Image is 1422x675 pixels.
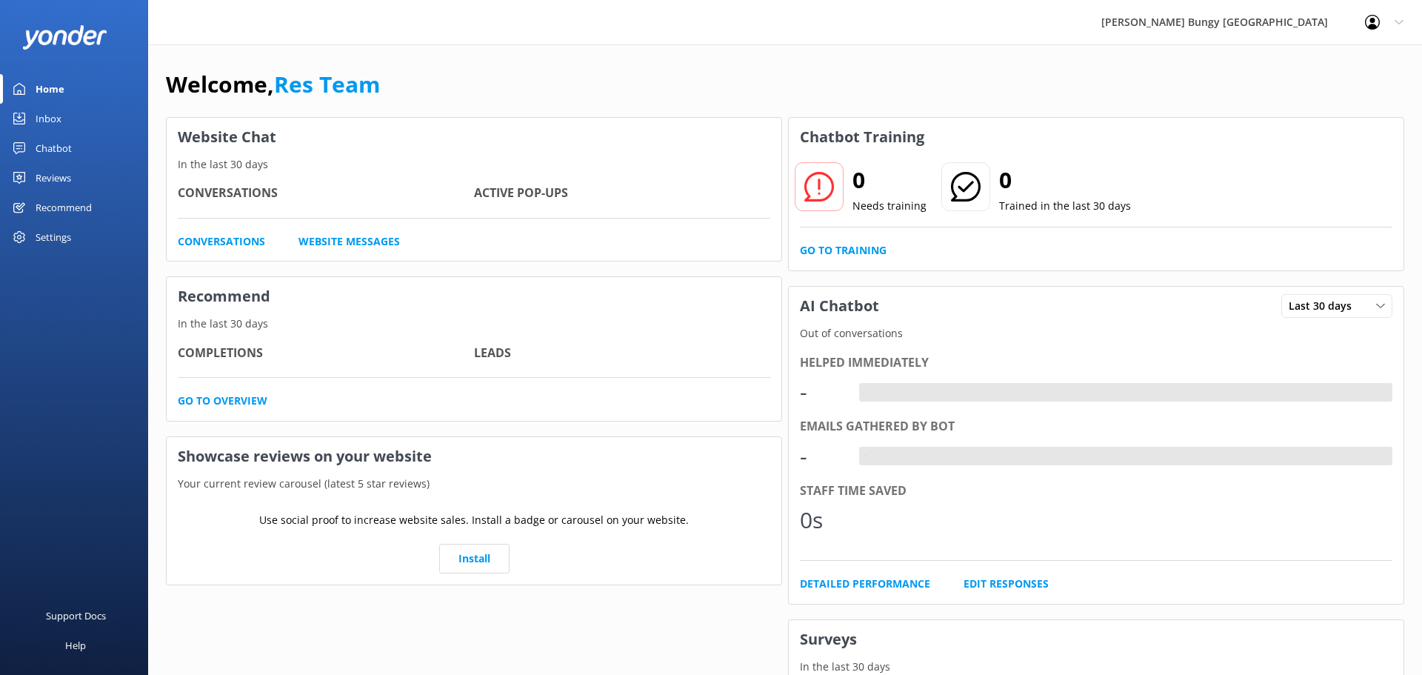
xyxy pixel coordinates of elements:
p: In the last 30 days [167,156,781,173]
h3: Chatbot Training [789,118,935,156]
div: Support Docs [46,601,106,631]
p: Out of conversations [789,325,1403,342]
div: Home [36,74,64,104]
div: - [859,447,870,466]
h4: Conversations [178,184,474,203]
a: Install [439,544,510,573]
h3: Recommend [167,277,781,316]
div: Emails gathered by bot [800,417,1392,436]
p: In the last 30 days [789,659,1403,675]
h1: Welcome, [166,67,380,102]
a: Website Messages [298,233,400,250]
h3: AI Chatbot [789,287,890,325]
a: Res Team [274,69,380,99]
p: In the last 30 days [167,316,781,332]
div: - [800,374,844,410]
div: Helped immediately [800,353,1392,373]
h4: Leads [474,344,770,363]
h3: Surveys [789,620,1403,659]
a: Edit Responses [964,576,1049,592]
div: - [859,383,870,402]
h2: 0 [852,162,927,198]
img: yonder-white-logo.png [22,25,107,50]
h3: Website Chat [167,118,781,156]
div: Reviews [36,163,71,193]
h3: Showcase reviews on your website [167,437,781,476]
div: 0s [800,502,844,538]
a: Go to overview [178,393,267,409]
p: Your current review carousel (latest 5 star reviews) [167,476,781,492]
div: Help [65,631,86,660]
div: Settings [36,222,71,252]
p: Needs training [852,198,927,214]
div: Staff time saved [800,482,1392,501]
div: Inbox [36,104,61,133]
a: Conversations [178,233,265,250]
p: Trained in the last 30 days [999,198,1131,214]
span: Last 30 days [1289,298,1361,314]
div: Recommend [36,193,92,222]
p: Use social proof to increase website sales. Install a badge or carousel on your website. [259,512,689,528]
h4: Completions [178,344,474,363]
a: Go to Training [800,242,887,259]
h2: 0 [999,162,1131,198]
a: Detailed Performance [800,576,930,592]
div: Chatbot [36,133,72,163]
div: - [800,439,844,474]
h4: Active Pop-ups [474,184,770,203]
